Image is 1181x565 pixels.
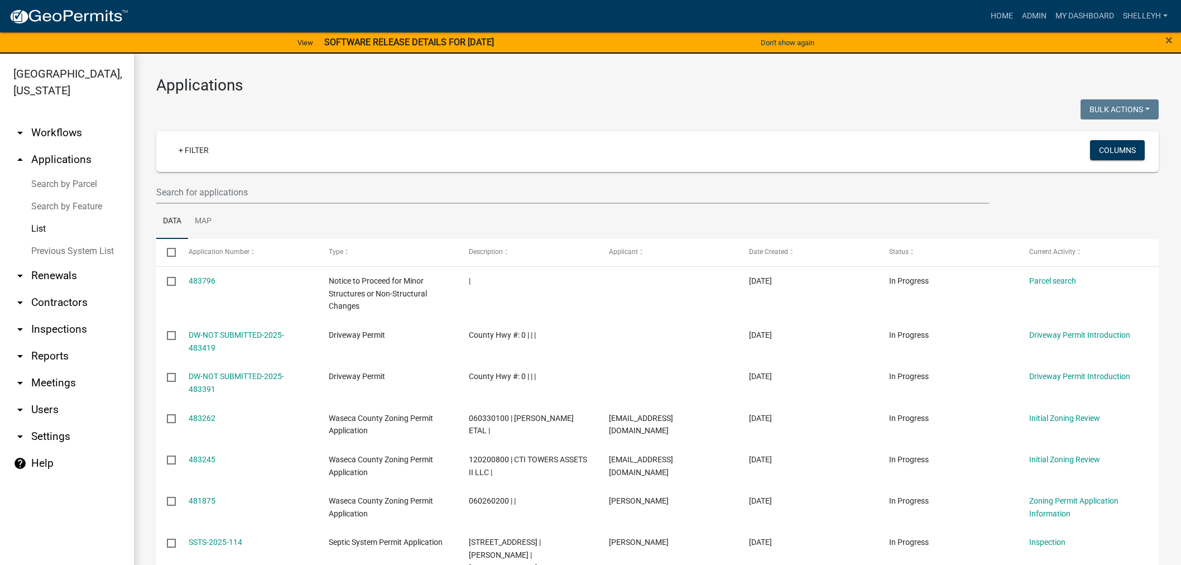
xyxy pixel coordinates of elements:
[189,414,215,423] a: 483262
[156,239,177,266] datatable-header-cell: Select
[889,248,909,256] span: Status
[609,414,673,435] span: aadelman@smj-llc.com
[156,181,989,204] input: Search for applications
[13,376,27,390] i: arrow_drop_down
[13,349,27,363] i: arrow_drop_down
[170,140,218,160] a: + Filter
[609,496,669,505] span: Brandis Danberry
[318,239,458,266] datatable-header-cell: Type
[13,269,27,282] i: arrow_drop_down
[469,414,574,435] span: 060330100 | JANELLE K HARMS ETAL |
[749,496,772,505] span: 09/22/2025
[749,276,772,285] span: 09/25/2025
[1029,414,1100,423] a: Initial Zoning Review
[189,331,284,352] a: DW-NOT SUBMITTED-2025-483419
[13,323,27,336] i: arrow_drop_down
[189,248,249,256] span: Application Number
[329,276,427,311] span: Notice to Proceed for Minor Structures or Non-Structural Changes
[1017,6,1051,27] a: Admin
[1029,455,1100,464] a: Initial Zoning Review
[749,372,772,381] span: 09/24/2025
[469,248,503,256] span: Description
[293,33,318,52] a: View
[329,455,433,477] span: Waseca County Zoning Permit Application
[1118,6,1172,27] a: shelleyh
[324,37,494,47] strong: SOFTWARE RELEASE DETAILS FOR [DATE]
[889,276,929,285] span: In Progress
[1051,6,1118,27] a: My Dashboard
[889,496,929,505] span: In Progress
[13,296,27,309] i: arrow_drop_down
[1081,99,1159,119] button: Bulk Actions
[889,372,929,381] span: In Progress
[1165,33,1173,47] button: Close
[609,455,673,477] span: aadelman@smj-llc.com
[889,414,929,423] span: In Progress
[329,248,343,256] span: Type
[1165,32,1173,48] span: ×
[986,6,1017,27] a: Home
[329,372,385,381] span: Driveway Permit
[156,204,188,240] a: Data
[13,126,27,140] i: arrow_drop_down
[469,372,536,381] span: County Hwy #: 0 | | |
[878,239,1019,266] datatable-header-cell: Status
[1029,248,1076,256] span: Current Activity
[598,239,738,266] datatable-header-cell: Applicant
[609,538,669,547] span: Phillip Schleicher
[469,455,587,477] span: 120200800 | CTI TOWERS ASSETS II LLC |
[1029,276,1076,285] a: Parcel search
[749,414,772,423] span: 09/24/2025
[1019,239,1159,266] datatable-header-cell: Current Activity
[13,430,27,443] i: arrow_drop_down
[189,538,242,547] a: SSTS-2025-114
[458,239,598,266] datatable-header-cell: Description
[329,414,433,435] span: Waseca County Zoning Permit Application
[889,455,929,464] span: In Progress
[1090,140,1145,160] button: Columns
[189,276,215,285] a: 483796
[13,457,27,470] i: help
[889,538,929,547] span: In Progress
[13,403,27,416] i: arrow_drop_down
[738,239,878,266] datatable-header-cell: Date Created
[329,331,385,339] span: Driveway Permit
[1029,538,1065,547] a: Inspection
[189,455,215,464] a: 483245
[177,239,318,266] datatable-header-cell: Application Number
[609,248,638,256] span: Applicant
[889,331,929,339] span: In Progress
[469,496,516,505] span: 060260200 | |
[188,204,218,240] a: Map
[329,496,433,518] span: Waseca County Zoning Permit Application
[1029,331,1130,339] a: Driveway Permit Introduction
[469,276,471,285] span: |
[469,331,536,339] span: County Hwy #: 0 | | |
[756,33,819,52] button: Don't show again
[749,455,772,464] span: 09/24/2025
[156,76,1159,95] h3: Applications
[13,153,27,166] i: arrow_drop_up
[329,538,443,547] span: Septic System Permit Application
[189,496,215,505] a: 481875
[1029,372,1130,381] a: Driveway Permit Introduction
[749,248,788,256] span: Date Created
[189,372,284,394] a: DW-NOT SUBMITTED-2025-483391
[749,538,772,547] span: 09/22/2025
[749,331,772,339] span: 09/24/2025
[1029,496,1118,518] a: Zoning Permit Application Information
